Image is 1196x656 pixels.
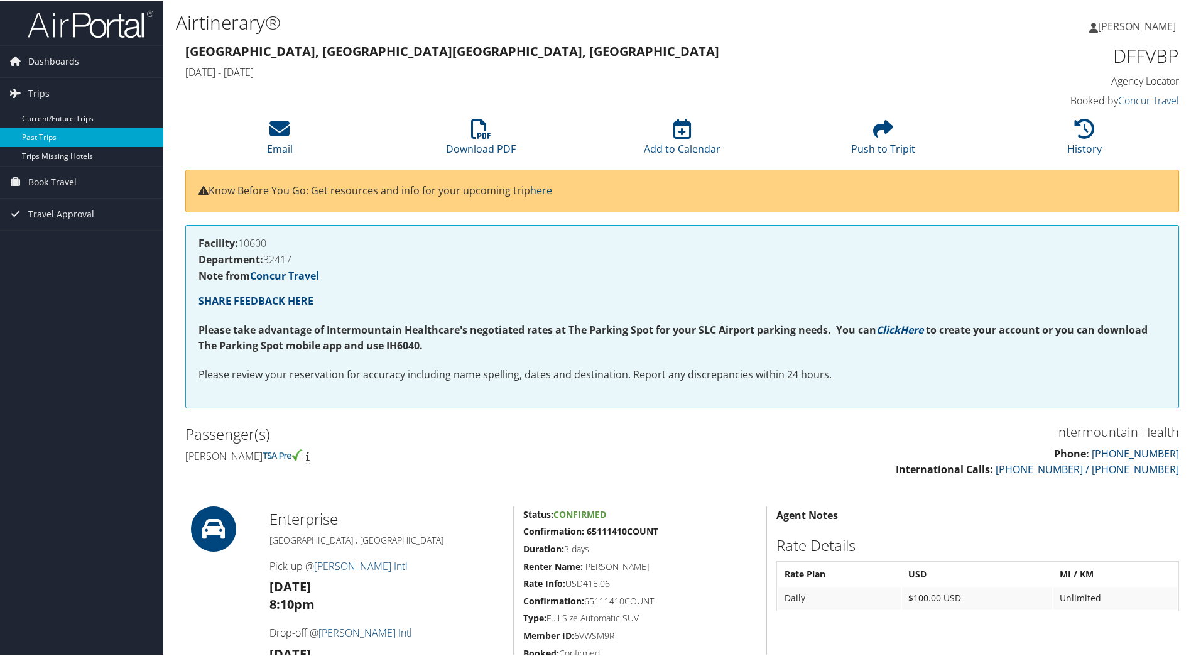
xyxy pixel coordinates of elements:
[523,576,757,589] h5: USD415.06
[1067,124,1102,155] a: History
[876,322,900,336] a: Click
[523,542,757,554] h5: 3 days
[692,422,1179,440] h3: Intermountain Health
[185,422,673,444] h2: Passenger(s)
[644,124,720,155] a: Add to Calendar
[1089,6,1188,44] a: [PERSON_NAME]
[28,45,79,76] span: Dashboards
[263,448,303,459] img: tsa-precheck.png
[269,558,504,572] h4: Pick-up @
[1053,586,1177,608] td: Unlimited
[269,507,504,528] h2: Enterprise
[269,533,504,545] h5: [GEOGRAPHIC_DATA] , [GEOGRAPHIC_DATA]
[1053,562,1177,584] th: MI / KM
[28,8,153,38] img: airportal-logo.png
[269,625,504,638] h4: Drop-off @
[945,92,1179,106] h4: Booked by
[198,322,876,336] strong: Please take advantage of Intermountain Healthcare's negotiated rates at The Parking Spot for your...
[523,628,757,641] h5: 6VWSM9R
[523,507,553,519] strong: Status:
[523,611,757,623] h5: Full Size Automatic SUV
[198,366,1166,382] p: Please review your reservation for accuracy including name spelling, dates and destination. Repor...
[945,73,1179,87] h4: Agency Locator
[1092,446,1179,459] a: [PHONE_NUMBER]
[523,559,757,572] h5: [PERSON_NAME]
[198,293,313,307] a: SHARE FEEDBACK HERE
[198,237,1166,247] h4: 10600
[530,182,552,196] a: here
[523,542,564,554] strong: Duration:
[945,41,1179,68] h1: DFFVBP
[996,461,1179,475] a: [PHONE_NUMBER] / [PHONE_NUMBER]
[902,562,1052,584] th: USD
[553,507,606,519] span: Confirmed
[523,576,565,588] strong: Rate Info:
[198,235,238,249] strong: Facility:
[185,448,673,462] h4: [PERSON_NAME]
[902,586,1052,608] td: $100.00 USD
[28,77,50,108] span: Trips
[28,197,94,229] span: Travel Approval
[523,594,584,606] strong: Confirmation:
[198,268,319,282] strong: Note from
[523,524,658,536] strong: Confirmation: 65111410COUNT
[198,251,263,265] strong: Department:
[778,562,901,584] th: Rate Plan
[185,64,926,78] h4: [DATE] - [DATE]
[896,461,993,475] strong: International Calls:
[269,594,315,611] strong: 8:10pm
[776,507,838,521] strong: Agent Notes
[523,559,583,571] strong: Renter Name:
[776,533,1179,555] h2: Rate Details
[1098,18,1176,32] span: [PERSON_NAME]
[778,586,901,608] td: Daily
[269,577,311,594] strong: [DATE]
[198,253,1166,263] h4: 32417
[185,41,719,58] strong: [GEOGRAPHIC_DATA], [GEOGRAPHIC_DATA] [GEOGRAPHIC_DATA], [GEOGRAPHIC_DATA]
[900,322,923,336] a: Here
[267,124,293,155] a: Email
[176,8,851,35] h1: Airtinerary®
[523,628,574,640] strong: Member ID:
[1054,446,1089,459] strong: Phone:
[198,182,1166,198] p: Know Before You Go: Get resources and info for your upcoming trip
[250,268,319,282] a: Concur Travel
[318,625,412,638] a: [PERSON_NAME] Intl
[851,124,915,155] a: Push to Tripit
[1118,92,1179,106] a: Concur Travel
[523,594,757,606] h5: 65111410COUNT
[523,611,546,623] strong: Type:
[446,124,516,155] a: Download PDF
[314,558,408,572] a: [PERSON_NAME] Intl
[28,165,77,197] span: Book Travel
